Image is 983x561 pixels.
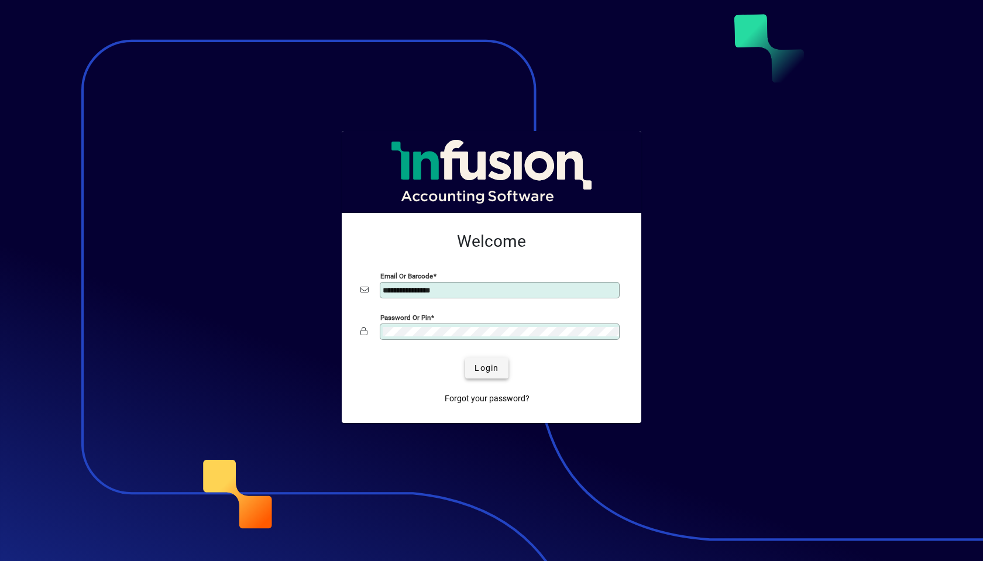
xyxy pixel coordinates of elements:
span: Login [475,362,499,374]
mat-label: Email or Barcode [380,272,433,280]
button: Login [465,357,508,378]
span: Forgot your password? [445,393,530,405]
a: Forgot your password? [440,388,534,409]
mat-label: Password or Pin [380,314,431,322]
h2: Welcome [360,232,623,252]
